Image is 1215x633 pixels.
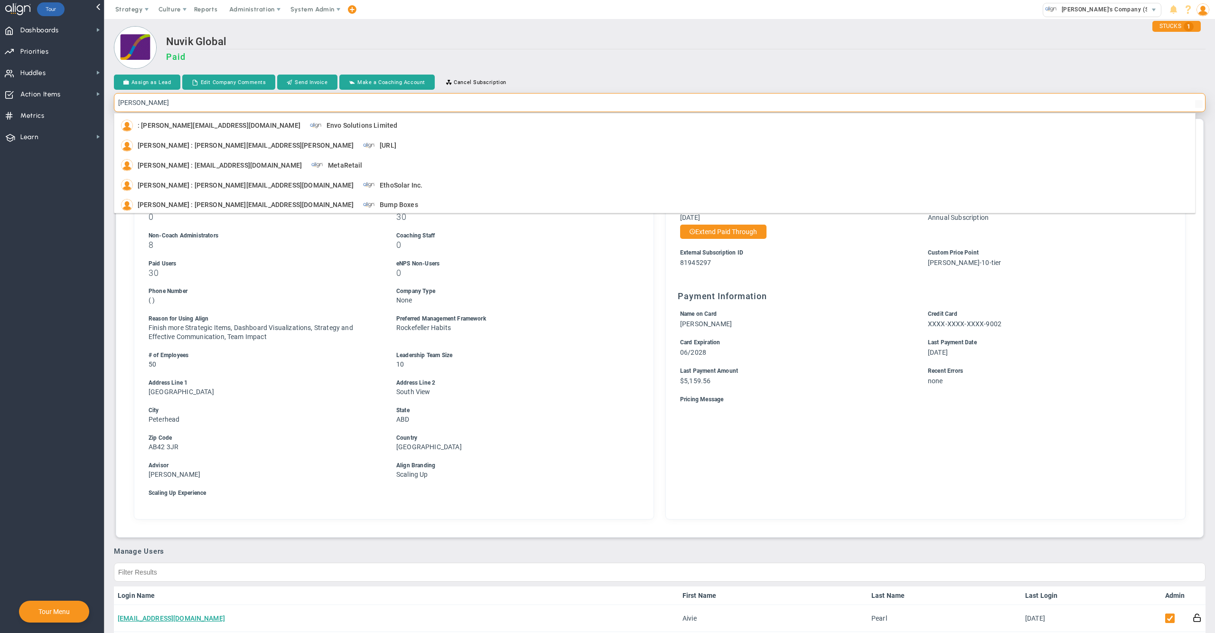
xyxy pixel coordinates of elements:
[928,367,1158,376] div: Recent Errors
[396,360,404,368] span: 10
[396,443,462,451] span: [GEOGRAPHIC_DATA]
[680,259,711,266] span: 81945297
[149,268,379,277] h3: 30
[928,338,1158,347] div: Last Payment Date
[1147,3,1161,17] span: select
[680,320,732,328] span: [PERSON_NAME]
[138,122,300,129] span: : [PERSON_NAME][EMAIL_ADDRESS][DOMAIN_NAME]
[149,240,379,249] h3: 8
[680,214,700,221] span: [DATE]
[679,605,868,632] td: Aivie
[149,212,379,221] h3: 0
[149,314,379,323] div: Reason for Using Align
[680,248,910,257] div: External Subscription ID
[1057,3,1172,16] span: [PERSON_NAME]'s Company (Sandbox)
[114,75,180,90] button: Assign as Lead
[149,443,178,451] span: AB42 3JR
[182,75,275,90] button: Edit Company Comments
[277,75,337,90] button: Send Invoice
[380,201,418,208] span: Bump Boxes
[680,395,1158,404] div: Pricing Message
[1165,592,1185,599] a: Admin
[396,388,430,396] span: South View
[121,179,133,191] img: Brian Joseph
[121,159,133,171] img: Benson Joseph
[396,296,412,304] span: None
[229,6,274,13] span: Administration
[680,310,910,319] div: Name on Card
[149,388,214,396] span: [GEOGRAPHIC_DATA]
[310,120,322,132] img: Envo Solutions Limited
[396,406,626,415] div: State
[20,63,46,83] span: Huddles
[678,291,1173,301] h3: Payment Information
[1184,22,1194,31] span: 1
[166,52,1206,62] h3: Paid
[680,225,766,239] button: Extend Paid Through
[20,85,61,104] span: Action Items
[928,349,948,356] span: [DATE]
[1196,3,1209,16] img: 48978.Person.photo
[928,248,1158,257] div: Custom Price Point
[149,461,379,470] div: Advisor
[396,434,626,443] div: Country
[396,212,626,221] h3: 30
[396,287,626,296] div: Company Type
[363,199,375,211] img: Bump Boxes
[36,607,73,616] button: Tour Menu
[149,434,379,443] div: Zip Code
[339,75,435,90] button: Make a Coaching Account
[396,232,435,239] span: Coaching Staff
[437,75,516,90] button: Cancel Subscription
[928,377,943,385] span: none
[928,214,989,221] span: Annual Subscription
[363,179,375,191] img: EthoSolar Inc.
[20,42,49,62] span: Priorities
[380,142,396,149] span: [URL]
[396,471,428,478] span: Scaling Up
[149,287,379,296] div: Phone Number
[149,324,353,340] span: Finish more Strategic Items, Dashboard Visualizations, Strategy and Effective Communication, Team...
[396,378,626,387] div: Address Line 2
[396,324,451,331] span: Rockefeller Habits
[1152,21,1201,32] div: STUCKS
[114,93,1206,112] input: Search by Person...
[396,314,626,323] div: Preferred Management Framework
[290,6,335,13] span: System Admin
[121,140,133,151] img: Adam Joseph
[396,240,626,249] h3: 0
[1045,3,1057,15] img: 33318.Company.photo
[680,338,910,347] div: Card Expiration
[159,6,181,13] span: Culture
[1193,613,1202,623] button: Reset Password
[928,310,1158,319] div: Credit Card
[149,351,379,360] div: # of Employees
[928,259,1001,266] span: [PERSON_NAME]-10-tier
[680,349,706,356] span: 06/2028
[928,320,1001,328] span: XXXX-XXXX-XXXX-9002
[121,199,133,211] img: Danielle Joseph
[114,26,157,69] img: Loading...
[20,20,59,40] span: Dashboards
[871,592,1018,599] a: Last Name
[149,378,379,387] div: Address Line 1
[20,106,45,126] span: Metrics
[682,592,864,599] a: First Name
[118,592,675,599] a: Login Name
[138,182,354,189] span: [PERSON_NAME] : [PERSON_NAME][EMAIL_ADDRESS][DOMAIN_NAME]
[20,127,38,147] span: Learn
[152,296,155,304] span: )
[138,201,354,208] span: [PERSON_NAME] : [PERSON_NAME][EMAIL_ADDRESS][DOMAIN_NAME]
[396,416,409,423] span: ABD
[380,182,422,189] span: EthoSolar Inc.
[396,351,626,360] div: Leadership Team Size
[680,367,910,376] div: Last Payment Amount
[396,461,626,470] div: Align Branding
[868,605,1021,632] td: Pearl
[149,296,151,304] span: (
[166,36,1206,49] h2: Nuvik Global
[118,614,225,622] a: [EMAIL_ADDRESS][DOMAIN_NAME]
[327,122,398,129] span: Envo Solutions Limited
[396,268,626,277] h3: 0
[114,547,1206,556] h3: Manage Users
